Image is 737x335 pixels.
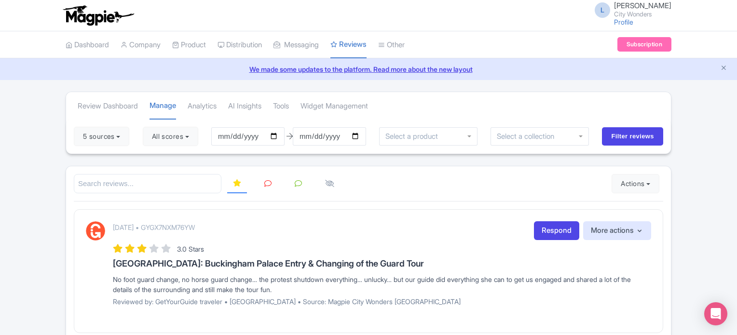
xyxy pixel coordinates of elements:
[113,259,651,268] h3: [GEOGRAPHIC_DATA]: Buckingham Palace Entry & Changing of the Guard Tour
[74,174,221,194] input: Search reviews...
[113,296,651,307] p: Reviewed by: GetYourGuide traveler • [GEOGRAPHIC_DATA] • Source: Magpie City Wonders [GEOGRAPHIC_...
[188,93,217,120] a: Analytics
[273,32,319,58] a: Messaging
[78,93,138,120] a: Review Dashboard
[385,132,443,141] input: Select a product
[595,2,610,18] span: L
[617,37,671,52] a: Subscription
[720,63,727,74] button: Close announcement
[614,18,633,26] a: Profile
[614,1,671,10] span: [PERSON_NAME]
[6,64,731,74] a: We made some updates to the platform. Read more about the new layout
[172,32,206,58] a: Product
[113,222,195,232] p: [DATE] • GYGX7NXM76YW
[86,221,105,241] img: GetYourGuide Logo
[121,32,161,58] a: Company
[218,32,262,58] a: Distribution
[378,32,405,58] a: Other
[228,93,261,120] a: AI Insights
[66,32,109,58] a: Dashboard
[614,11,671,17] small: City Wonders
[74,127,129,146] button: 5 sources
[704,302,727,325] div: Open Intercom Messenger
[177,245,204,253] span: 3.0 Stars
[497,132,561,141] input: Select a collection
[273,93,289,120] a: Tools
[113,274,651,295] div: No foot guard change, no horse guard change… the protest shutdown everything… unlucky… but our gu...
[330,31,367,59] a: Reviews
[612,174,659,193] button: Actions
[143,127,198,146] button: All scores
[300,93,368,120] a: Widget Management
[602,127,663,146] input: Filter reviews
[589,2,671,17] a: L [PERSON_NAME] City Wonders
[150,93,176,120] a: Manage
[534,221,579,240] a: Respond
[61,5,136,26] img: logo-ab69f6fb50320c5b225c76a69d11143b.png
[583,221,651,240] button: More actions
